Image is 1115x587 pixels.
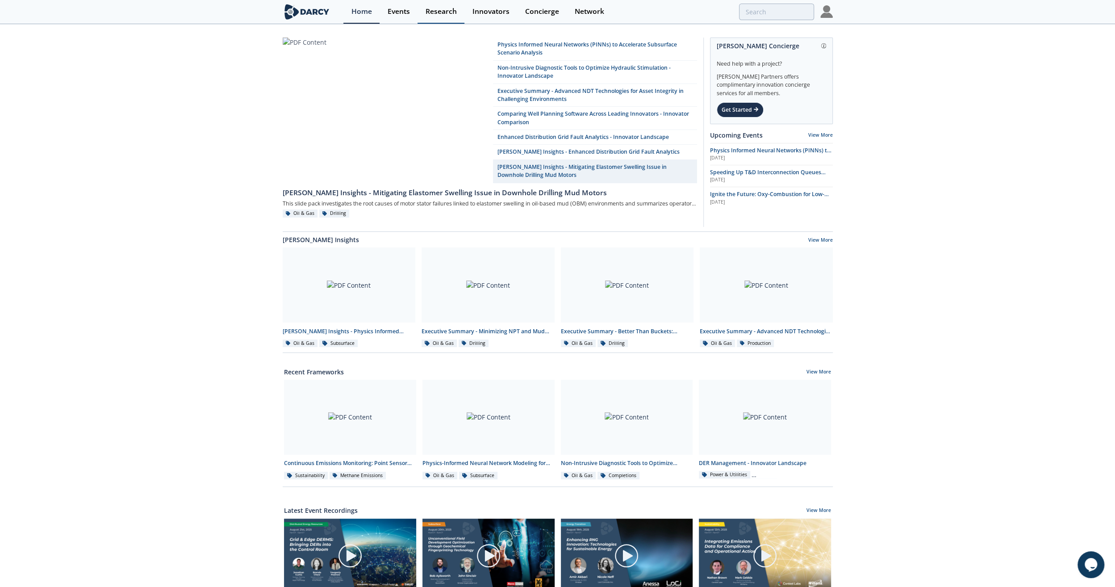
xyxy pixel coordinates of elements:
[338,543,363,568] img: play-chapters-gray.svg
[493,145,697,159] a: [PERSON_NAME] Insights - Enhanced Distribution Grid Fault Analytics
[283,327,416,335] div: [PERSON_NAME] Insights - Physics Informed Neural Networks to Accelerate Subsurface Scenario Analysis
[739,4,814,20] input: Advanced Search
[558,247,697,348] a: PDF Content Executive Summary - Better Than Buckets: Advancing Hole Cleaning with Automated Cutti...
[330,472,386,480] div: Methane Emissions
[710,147,833,162] a: Physics Informed Neural Networks (PINNs) to Accelerate Subsurface Scenario Analysis [DATE]
[426,8,457,15] div: Research
[717,68,826,97] div: [PERSON_NAME] Partners offers complimentary innovation concierge services for all members.
[422,459,555,467] div: Physics-Informed Neural Network Modeling for Upstream - Innovator Comparison
[388,8,410,15] div: Events
[459,472,497,480] div: Subsurface
[283,4,331,20] img: logo-wide.svg
[459,340,489,348] div: Drilling
[351,8,372,15] div: Home
[808,237,833,245] a: View More
[575,8,604,15] div: Network
[284,367,344,377] a: Recent Frameworks
[472,8,509,15] div: Innovators
[717,54,826,68] div: Need help with a project?
[561,340,596,348] div: Oil & Gas
[283,198,697,210] div: This slide pack investigates the root causes of motor stator failures linked to elastomer swellin...
[319,210,350,218] div: Drilling
[717,38,826,54] div: [PERSON_NAME] Concierge
[283,210,318,218] div: Oil & Gas
[281,380,419,480] a: PDF Content Continuous Emissions Monitoring: Point Sensor Network (PSN) - Innovator Comparison Su...
[710,168,826,184] span: Speeding Up T&D Interconnection Queues with Enhanced Software Solutions
[493,160,697,183] a: [PERSON_NAME] Insights - Mitigating Elastomer Swelling Issue in Downhole Drilling Mud Motors
[806,507,831,515] a: View More
[561,327,694,335] div: Executive Summary - Better Than Buckets: Advancing Hole Cleaning with Automated Cuttings Monitoring
[806,369,831,377] a: View More
[752,543,777,568] img: play-chapters-gray.svg
[821,43,826,48] img: information.svg
[319,340,358,348] div: Subsurface
[558,380,696,480] a: PDF Content Non-Intrusive Diagnostic Tools to Optimize Hydraulic Stimulation - Innovator Landscap...
[699,459,831,467] div: DER Management - Innovator Landscape
[283,235,359,244] a: [PERSON_NAME] Insights
[808,132,833,138] a: View More
[283,183,697,198] a: [PERSON_NAME] Insights - Mitigating Elastomer Swelling Issue in Downhole Drilling Mud Motors
[1077,551,1106,578] iframe: chat widget
[493,107,697,130] a: Comparing Well Planning Software Across Leading Innovators - Innovator Comparison
[597,340,628,348] div: Drilling
[283,188,697,198] div: [PERSON_NAME] Insights - Mitigating Elastomer Swelling Issue in Downhole Drilling Mud Motors
[696,380,834,480] a: PDF Content DER Management - Innovator Landscape Power & Utilities
[710,176,833,184] div: [DATE]
[597,472,639,480] div: Completions
[717,102,764,117] div: Get Started
[710,147,831,162] span: Physics Informed Neural Networks (PINNs) to Accelerate Subsurface Scenario Analysis
[419,380,558,480] a: PDF Content Physics-Informed Neural Network Modeling for Upstream - Innovator Comparison Oil & Ga...
[283,340,318,348] div: Oil & Gas
[710,190,833,205] a: Ignite the Future: Oxy-Combustion for Low-Carbon Power [DATE]
[561,472,596,480] div: Oil & Gas
[493,38,697,61] a: Physics Informed Neural Networks (PINNs) to Accelerate Subsurface Scenario Analysis
[699,471,750,479] div: Power & Utilities
[737,340,774,348] div: Production
[700,340,735,348] div: Oil & Gas
[284,506,358,515] a: Latest Event Recordings
[422,340,457,348] div: Oil & Gas
[284,472,328,480] div: Sustainability
[710,168,833,184] a: Speeding Up T&D Interconnection Queues with Enhanced Software Solutions [DATE]
[422,472,458,480] div: Oil & Gas
[280,247,419,348] a: PDF Content [PERSON_NAME] Insights - Physics Informed Neural Networks to Accelerate Subsurface Sc...
[422,327,555,335] div: Executive Summary - Minimizing NPT and Mud Costs with Automated Fluids Intelligence
[561,459,693,467] div: Non-Intrusive Diagnostic Tools to Optimize Hydraulic Stimulation - Innovator Landscape
[710,190,829,206] span: Ignite the Future: Oxy-Combustion for Low-Carbon Power
[284,459,416,467] div: Continuous Emissions Monitoring: Point Sensor Network (PSN) - Innovator Comparison
[493,84,697,107] a: Executive Summary - Advanced NDT Technologies for Asset Integrity in Challenging Environments
[700,327,833,335] div: Executive Summary - Advanced NDT Technologies for Asset Integrity in Challenging Environments
[697,247,836,348] a: PDF Content Executive Summary - Advanced NDT Technologies for Asset Integrity in Challenging Envi...
[493,61,697,84] a: Non-Intrusive Diagnostic Tools to Optimize Hydraulic Stimulation - Innovator Landscape
[525,8,559,15] div: Concierge
[418,247,558,348] a: PDF Content Executive Summary - Minimizing NPT and Mud Costs with Automated Fluids Intelligence O...
[476,543,501,568] img: play-chapters-gray.svg
[820,5,833,18] img: Profile
[710,199,833,206] div: [DATE]
[710,130,763,140] a: Upcoming Events
[614,543,639,568] img: play-chapters-gray.svg
[497,41,692,57] div: Physics Informed Neural Networks (PINNs) to Accelerate Subsurface Scenario Analysis
[710,155,833,162] div: [DATE]
[493,130,697,145] a: Enhanced Distribution Grid Fault Analytics - Innovator Landscape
